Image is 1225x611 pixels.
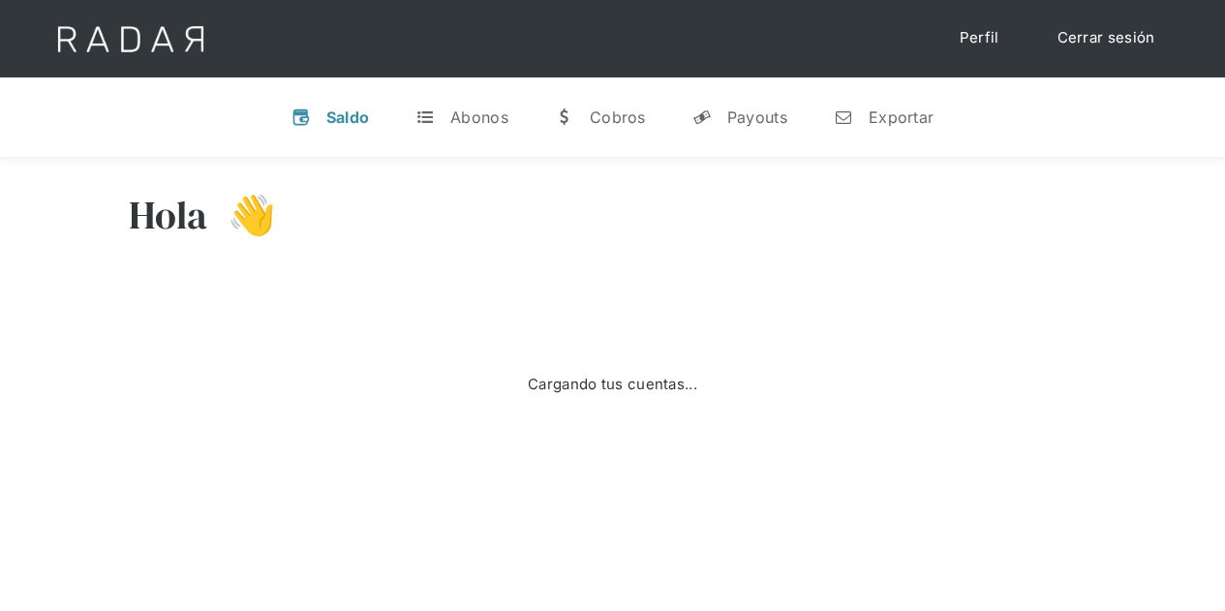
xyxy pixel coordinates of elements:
div: Saldo [326,107,370,127]
div: t [415,107,435,127]
div: y [692,107,712,127]
div: Exportar [869,107,934,127]
div: n [834,107,853,127]
div: Abonos [450,107,508,127]
h3: 👋 [208,191,276,239]
div: Payouts [727,107,787,127]
h3: Hola [129,191,208,239]
div: Cargando tus cuentas... [528,374,697,396]
a: Perfil [940,19,1019,57]
div: w [555,107,574,127]
div: Cobros [590,107,646,127]
a: Cerrar sesión [1038,19,1175,57]
div: v [291,107,311,127]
